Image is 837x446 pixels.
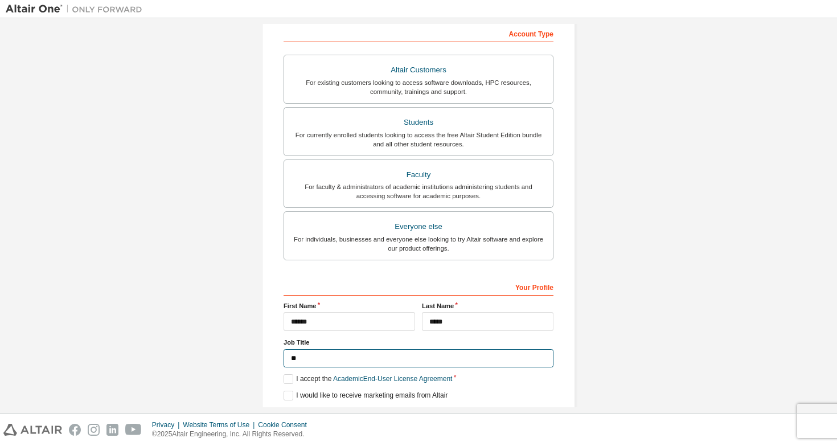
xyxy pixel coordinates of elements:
div: Your Profile [284,277,553,296]
div: For individuals, businesses and everyone else looking to try Altair software and explore our prod... [291,235,546,253]
img: instagram.svg [88,424,100,436]
p: © 2025 Altair Engineering, Inc. All Rights Reserved. [152,429,314,439]
div: For faculty & administrators of academic institutions administering students and accessing softwa... [291,182,546,201]
div: Privacy [152,420,183,429]
img: linkedin.svg [106,424,118,436]
img: Altair One [6,3,148,15]
label: First Name [284,301,415,310]
div: For existing customers looking to access software downloads, HPC resources, community, trainings ... [291,78,546,96]
label: Job Title [284,338,553,347]
img: youtube.svg [125,424,142,436]
div: Website Terms of Use [183,420,258,429]
div: Altair Customers [291,62,546,78]
div: Everyone else [291,219,546,235]
img: altair_logo.svg [3,424,62,436]
label: I would like to receive marketing emails from Altair [284,391,448,400]
div: Account Type [284,24,553,42]
label: Last Name [422,301,553,310]
label: I accept the [284,374,452,384]
div: Students [291,114,546,130]
div: Faculty [291,167,546,183]
a: Academic End-User License Agreement [333,375,452,383]
div: Cookie Consent [258,420,313,429]
img: facebook.svg [69,424,81,436]
div: For currently enrolled students looking to access the free Altair Student Edition bundle and all ... [291,130,546,149]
